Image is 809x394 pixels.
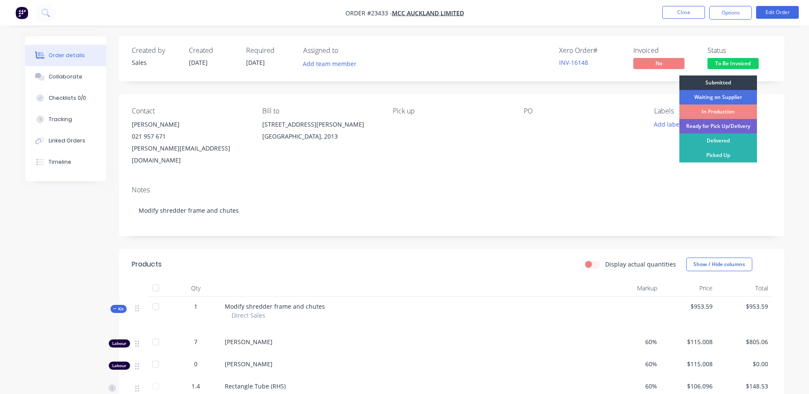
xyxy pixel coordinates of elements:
button: Timeline [25,151,106,173]
span: [PERSON_NAME] [225,338,273,346]
div: Price [661,280,716,297]
span: 0 [194,359,197,368]
div: Tracking [49,116,72,123]
span: 60% [609,359,657,368]
div: Labour [109,339,130,348]
div: Total [716,280,771,297]
div: Order details [49,52,85,59]
div: [PERSON_NAME]021 957 671[PERSON_NAME][EMAIL_ADDRESS][DOMAIN_NAME] [132,119,249,166]
div: Checklists 0/0 [49,94,86,102]
div: Modify shredder frame and chutes [132,197,771,223]
span: 60% [609,337,657,346]
span: To Be Invoiced [708,58,759,69]
span: $805.06 [719,337,768,346]
div: [GEOGRAPHIC_DATA], 2013 [262,130,379,142]
div: [PERSON_NAME] [132,119,249,130]
button: Options [709,6,752,20]
span: 1 [194,302,197,311]
div: Created by [132,46,179,55]
span: $953.59 [664,302,713,311]
div: Ready for Pick Up/Delivery [679,119,757,133]
span: Kit [113,306,124,312]
div: [PERSON_NAME][EMAIL_ADDRESS][DOMAIN_NAME] [132,142,249,166]
span: Rectangle Tube (RHS) [225,382,286,390]
button: Edit Order [756,6,799,19]
span: Order #23433 - [345,9,392,17]
div: Assigned to [303,46,389,55]
button: To Be Invoiced [708,58,759,71]
div: Markup [605,280,661,297]
div: In Production [679,104,757,119]
span: $0.00 [719,359,768,368]
a: MCC Auckland Limited [392,9,464,17]
button: Add team member [298,58,361,70]
div: Labour [109,362,130,370]
div: Invoiced [633,46,697,55]
button: Tracking [25,109,106,130]
span: $115.008 [664,359,713,368]
span: [DATE] [246,58,265,67]
span: No [633,58,684,69]
div: Contact [132,107,249,115]
span: $106.096 [664,382,713,391]
div: 021 957 671 [132,130,249,142]
span: [PERSON_NAME] [225,360,273,368]
div: Qty [170,280,221,297]
div: Created [189,46,236,55]
a: INV-16148 [559,58,588,67]
img: Factory [15,6,28,19]
div: [STREET_ADDRESS][PERSON_NAME] [262,119,379,130]
span: 60% [609,382,657,391]
div: Status [708,46,771,55]
span: $148.53 [719,382,768,391]
button: Checklists 0/0 [25,87,106,109]
button: Close [662,6,705,19]
div: Products [132,259,162,269]
div: Pick up [393,107,510,115]
div: Linked Orders [49,137,85,145]
div: Timeline [49,158,71,166]
button: Add labels [650,119,689,130]
span: 7 [194,337,197,346]
div: Picked Up [679,148,757,162]
span: Modify shredder frame and chutes [225,302,325,310]
div: Bill to [262,107,379,115]
div: Collaborate [49,73,82,81]
div: Kit [110,305,127,313]
span: $953.59 [719,302,768,311]
span: Direct Sales [232,311,265,320]
div: Submitted [679,75,757,90]
button: Add team member [303,58,361,70]
div: [STREET_ADDRESS][PERSON_NAME][GEOGRAPHIC_DATA], 2013 [262,119,379,146]
label: Display actual quantities [605,260,676,269]
div: Required [246,46,293,55]
div: Xero Order # [559,46,623,55]
button: Linked Orders [25,130,106,151]
span: $115.008 [664,337,713,346]
button: Order details [25,45,106,66]
div: Notes [132,186,771,194]
div: PO [524,107,641,115]
span: [DATE] [189,58,208,67]
div: Waiting on Supplier [679,90,757,104]
span: 1.4 [191,382,200,391]
div: Labels [654,107,771,115]
div: Sales [132,58,179,67]
button: Collaborate [25,66,106,87]
div: Delivered [679,133,757,148]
